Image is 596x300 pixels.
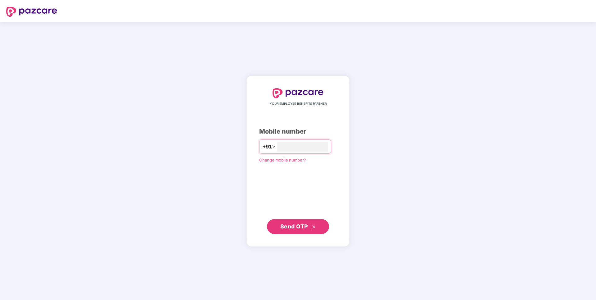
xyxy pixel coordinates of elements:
[6,7,57,17] img: logo
[267,219,329,234] button: Send OTPdouble-right
[263,143,272,151] span: +91
[259,157,306,162] a: Change mobile number?
[272,145,276,148] span: down
[270,101,327,106] span: YOUR EMPLOYEE BENEFITS PARTNER
[312,225,316,229] span: double-right
[273,88,323,98] img: logo
[280,223,308,230] span: Send OTP
[259,127,337,136] div: Mobile number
